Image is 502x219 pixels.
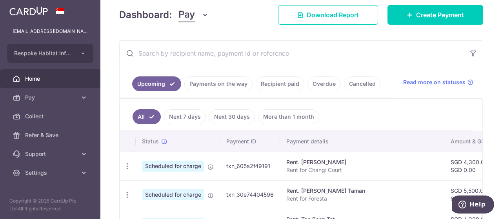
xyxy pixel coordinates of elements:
h4: Dashboard: [119,8,172,22]
div: Rent. [PERSON_NAME] [286,158,438,166]
th: Payment ID [220,131,280,152]
a: Overdue [307,76,341,91]
span: Scheduled for charge [142,189,204,200]
span: Pay [25,94,77,101]
span: Status [142,138,159,145]
img: CardUp [9,6,48,16]
a: Recipient paid [256,76,304,91]
p: Rent for Foresta [286,195,438,203]
a: Create Payment [387,5,483,25]
iframe: Opens a widget where you can find more information [452,195,494,215]
a: Cancelled [344,76,381,91]
a: More than 1 month [258,109,319,124]
p: [EMAIL_ADDRESS][DOMAIN_NAME] [13,27,88,35]
a: Payments on the way [184,76,253,91]
span: Home [25,75,77,83]
span: Settings [25,169,77,177]
span: Read more on statuses [403,78,466,86]
a: Upcoming [132,76,181,91]
a: Download Report [278,5,378,25]
span: Pay [178,7,195,22]
a: All [133,109,161,124]
span: Refer & Save [25,131,77,139]
a: Read more on statuses [403,78,473,86]
button: Pay [178,7,209,22]
span: Bespoke Habitat Infinity Pte Ltd [14,49,72,57]
a: Next 7 days [164,109,206,124]
button: Bespoke Habitat Infinity Pte Ltd [7,44,93,63]
td: txn_30e74404596 [220,180,280,209]
input: Search by recipient name, payment id or reference [120,41,464,66]
span: Create Payment [416,10,464,20]
span: Collect [25,112,77,120]
span: Scheduled for charge [142,161,204,172]
span: Support [25,150,77,158]
div: Rent. [PERSON_NAME] Taman [286,187,438,195]
span: Amount & GST [451,138,488,145]
td: txn_605a2f49191 [220,152,280,180]
p: Rent for Changi Court [286,166,438,174]
th: Payment details [280,131,444,152]
span: Download Report [307,10,359,20]
a: Next 30 days [209,109,255,124]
